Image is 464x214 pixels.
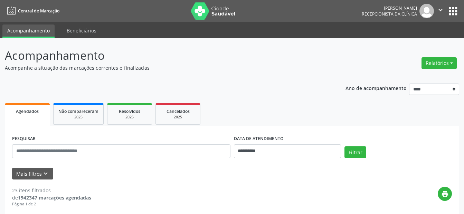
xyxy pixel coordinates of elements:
[167,108,190,114] span: Cancelados
[362,11,417,17] span: Recepcionista da clínica
[12,168,53,180] button: Mais filtroskeyboard_arrow_down
[62,25,101,37] a: Beneficiários
[18,8,59,14] span: Central de Marcação
[5,5,59,17] a: Central de Marcação
[437,6,444,14] i: 
[16,108,39,114] span: Agendados
[345,84,407,92] p: Ano de acompanhamento
[119,108,140,114] span: Resolvidos
[18,194,91,201] strong: 1942347 marcações agendadas
[42,170,49,177] i: keyboard_arrow_down
[112,115,147,120] div: 2025
[2,25,55,38] a: Acompanhamento
[438,187,452,201] button: print
[362,5,417,11] div: [PERSON_NAME]
[434,4,447,18] button: 
[58,108,98,114] span: Não compareceram
[12,187,91,194] div: 23 itens filtrados
[5,64,323,71] p: Acompanhe a situação das marcações correntes e finalizadas
[12,194,91,201] div: de
[161,115,195,120] div: 2025
[441,190,449,198] i: print
[12,134,36,144] label: PESQUISAR
[344,146,366,158] button: Filtrar
[422,57,457,69] button: Relatórios
[12,201,91,207] div: Página 1 de 2
[5,47,323,64] p: Acompanhamento
[447,5,459,17] button: apps
[58,115,98,120] div: 2025
[234,134,284,144] label: DATA DE ATENDIMENTO
[419,4,434,18] img: img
